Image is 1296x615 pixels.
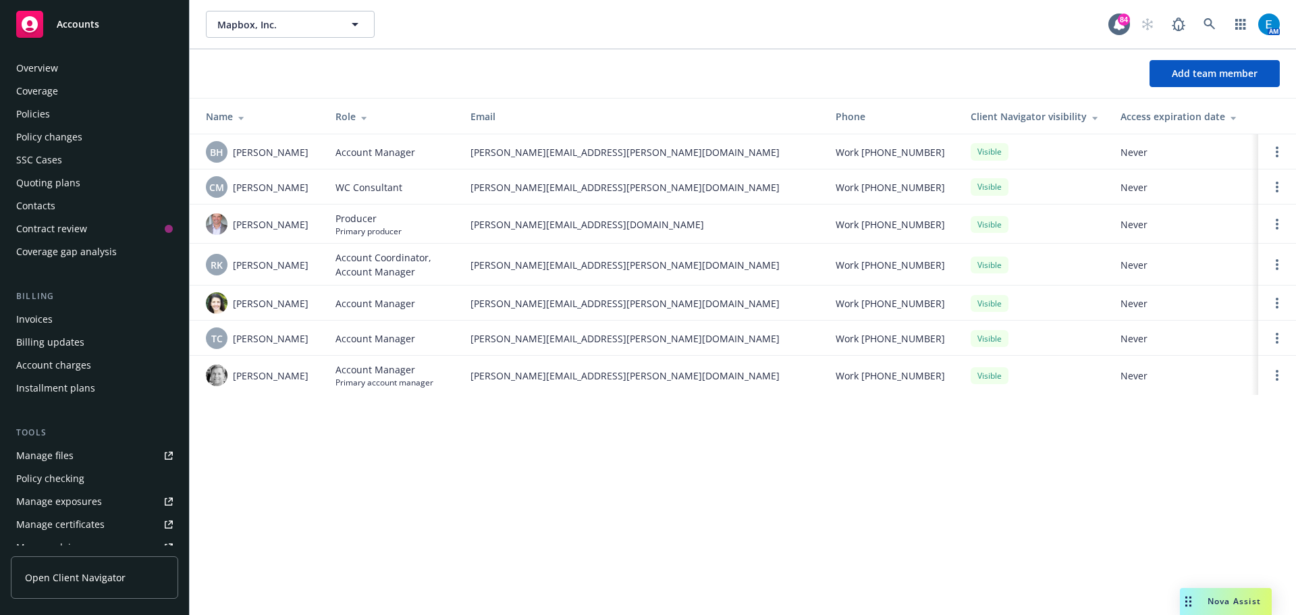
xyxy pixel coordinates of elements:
a: Contract review [11,218,178,240]
span: Work [PHONE_NUMBER] [836,369,945,383]
div: Visible [971,143,1008,160]
span: WC Consultant [335,180,402,194]
div: Name [206,109,314,124]
div: Installment plans [16,377,95,399]
div: Manage certificates [16,514,105,535]
img: photo [1258,14,1280,35]
span: [PERSON_NAME][EMAIL_ADDRESS][PERSON_NAME][DOMAIN_NAME] [470,369,814,383]
span: Account Coordinator, Account Manager [335,250,449,279]
span: Never [1120,331,1247,346]
span: Never [1120,217,1247,232]
div: Visible [971,216,1008,233]
img: photo [206,292,227,314]
div: Contract review [16,218,87,240]
span: [PERSON_NAME] [233,180,308,194]
a: SSC Cases [11,149,178,171]
span: Open Client Navigator [25,570,126,585]
div: Manage files [16,445,74,466]
span: [PERSON_NAME][EMAIL_ADDRESS][PERSON_NAME][DOMAIN_NAME] [470,258,814,272]
span: [PERSON_NAME][EMAIL_ADDRESS][PERSON_NAME][DOMAIN_NAME] [470,180,814,194]
span: Never [1120,258,1247,272]
a: Invoices [11,309,178,330]
a: Manage exposures [11,491,178,512]
div: Coverage [16,80,58,102]
a: Policies [11,103,178,125]
span: [PERSON_NAME] [233,145,308,159]
a: Manage files [11,445,178,466]
div: Visible [971,178,1008,195]
span: Account Manager [335,145,415,159]
span: Work [PHONE_NUMBER] [836,331,945,346]
a: Switch app [1227,11,1254,38]
img: photo [206,213,227,235]
span: Nova Assist [1208,595,1261,607]
a: Account charges [11,354,178,376]
div: SSC Cases [16,149,62,171]
span: Never [1120,369,1247,383]
div: Access expiration date [1120,109,1247,124]
a: Open options [1269,330,1285,346]
span: Work [PHONE_NUMBER] [836,180,945,194]
div: Phone [836,109,949,124]
a: Overview [11,57,178,79]
span: Work [PHONE_NUMBER] [836,296,945,311]
span: Mapbox, Inc. [217,18,334,32]
span: Accounts [57,19,99,30]
div: Overview [16,57,58,79]
div: Invoices [16,309,53,330]
span: [PERSON_NAME] [233,369,308,383]
span: Add team member [1172,67,1258,80]
a: Search [1196,11,1223,38]
span: [PERSON_NAME][EMAIL_ADDRESS][PERSON_NAME][DOMAIN_NAME] [470,145,814,159]
div: Visible [971,295,1008,312]
button: Nova Assist [1180,588,1272,615]
span: Primary producer [335,225,402,237]
span: [PERSON_NAME][EMAIL_ADDRESS][PERSON_NAME][DOMAIN_NAME] [470,331,814,346]
span: [PERSON_NAME] [233,331,308,346]
span: [PERSON_NAME] [233,217,308,232]
div: Coverage gap analysis [16,241,117,263]
span: CM [209,180,224,194]
a: Installment plans [11,377,178,399]
div: Tools [11,426,178,439]
div: Role [335,109,449,124]
div: Client Navigator visibility [971,109,1099,124]
button: Mapbox, Inc. [206,11,375,38]
a: Coverage gap analysis [11,241,178,263]
div: Contacts [16,195,55,217]
span: Account Manager [335,363,433,377]
div: Visible [971,257,1008,273]
a: Policy changes [11,126,178,148]
div: Policy changes [16,126,82,148]
a: Accounts [11,5,178,43]
div: Policy checking [16,468,84,489]
span: [PERSON_NAME] [233,258,308,272]
span: Work [PHONE_NUMBER] [836,145,945,159]
div: Email [470,109,814,124]
span: Work [PHONE_NUMBER] [836,258,945,272]
div: Quoting plans [16,172,80,194]
div: Manage claims [16,537,84,558]
span: Never [1120,296,1247,311]
div: Drag to move [1180,588,1197,615]
span: Never [1120,180,1247,194]
span: [PERSON_NAME][EMAIL_ADDRESS][PERSON_NAME][DOMAIN_NAME] [470,296,814,311]
div: Account charges [16,354,91,376]
a: Open options [1269,295,1285,311]
span: RK [211,258,223,272]
span: [PERSON_NAME] [233,296,308,311]
div: 84 [1118,14,1130,26]
a: Quoting plans [11,172,178,194]
div: Billing updates [16,331,84,353]
a: Open options [1269,179,1285,195]
div: Manage exposures [16,491,102,512]
span: Producer [335,211,402,225]
a: Open options [1269,144,1285,160]
div: Visible [971,367,1008,384]
img: photo [206,365,227,386]
span: Work [PHONE_NUMBER] [836,217,945,232]
span: TC [211,331,223,346]
button: Add team member [1150,60,1280,87]
a: Open options [1269,367,1285,383]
